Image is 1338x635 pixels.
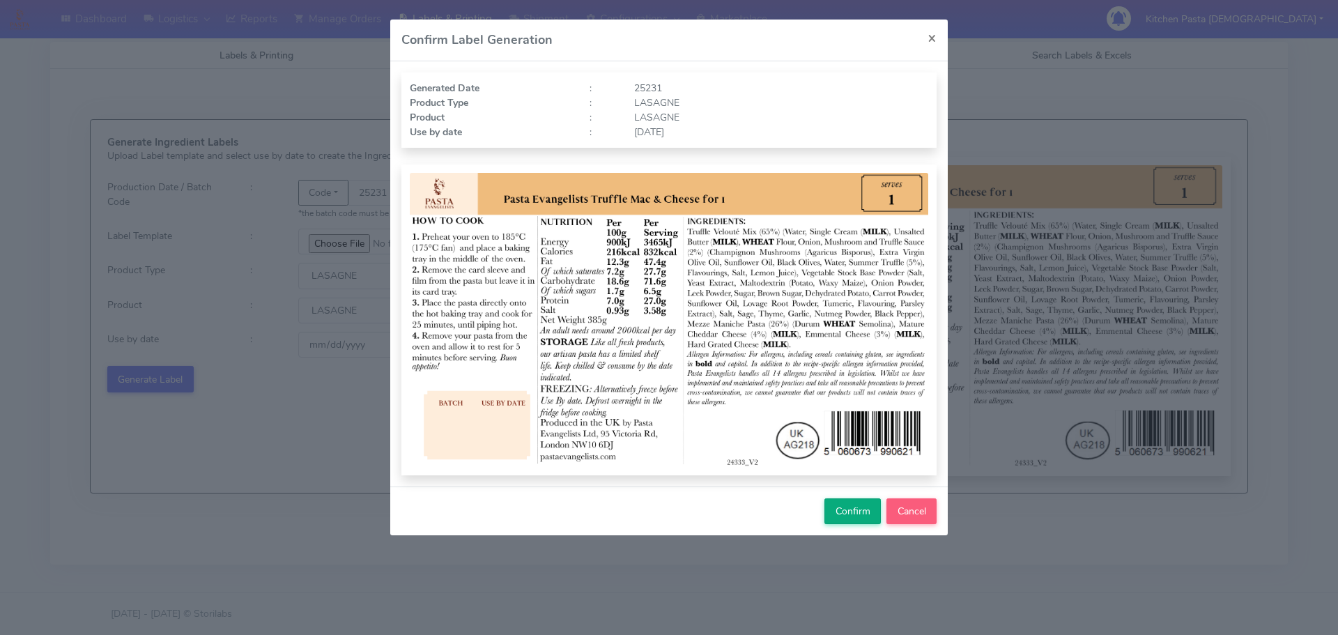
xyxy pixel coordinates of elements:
strong: Use by date [410,125,462,139]
div: : [579,81,624,95]
strong: Product Type [410,96,468,109]
strong: Generated Date [410,82,479,95]
button: Close [916,20,948,56]
span: × [928,28,937,47]
img: Label Preview [410,173,928,467]
div: LASAGNE [624,95,939,110]
strong: Product [410,111,445,124]
span: Confirm [836,505,870,518]
div: : [579,95,624,110]
button: Cancel [886,498,937,524]
div: : [579,125,624,139]
div: [DATE] [624,125,939,139]
div: 25231 [624,81,939,95]
div: LASAGNE [624,110,939,125]
div: : [579,110,624,125]
h4: Confirm Label Generation [401,31,553,49]
button: Confirm [824,498,881,524]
